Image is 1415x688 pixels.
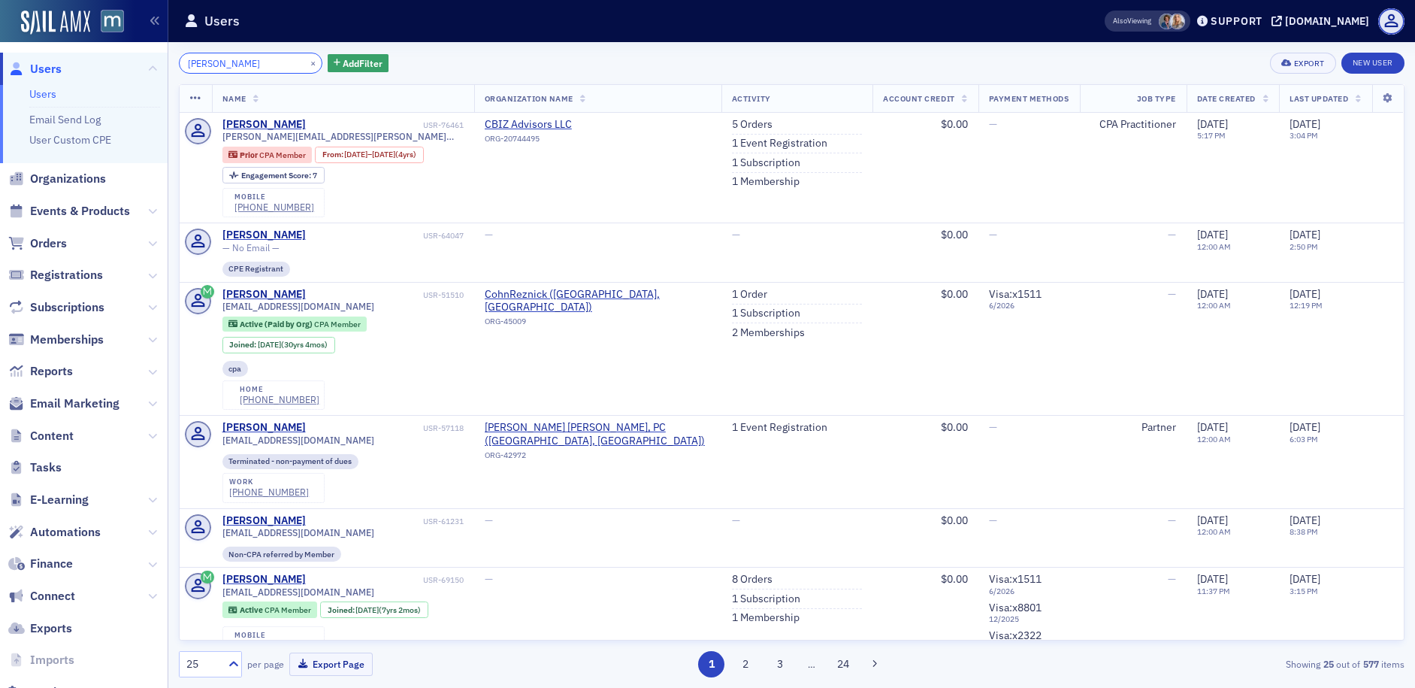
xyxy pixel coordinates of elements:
span: $0.00 [941,514,968,527]
div: Active: Active: CPA Member [222,602,318,618]
span: From : [322,150,345,159]
span: — [485,514,493,527]
time: 12:00 AM [1197,300,1231,311]
span: — [485,228,493,241]
div: Engagement Score: 7 [222,167,325,183]
a: CBIZ Advisors LLC [485,118,621,132]
div: Also [1113,16,1127,26]
div: (30yrs 4mos) [258,340,328,350]
div: USR-76461 [308,120,464,130]
div: Prior: Prior: CPA Member [222,147,313,163]
a: Reports [8,363,73,380]
a: Automations [8,524,101,541]
span: CohnReznick (Baltimore, MD) [485,288,711,314]
time: 12:19 PM [1290,300,1323,311]
a: [PHONE_NUMBER] [240,394,319,405]
span: Joined : [229,340,258,350]
span: [DATE] [1290,420,1320,434]
a: 1 Membership [732,611,800,625]
span: Visa : x2322 [989,629,1042,642]
a: Subscriptions [8,299,104,316]
a: Exports [8,620,72,637]
span: [DATE] [372,149,395,159]
div: cpa [222,361,249,376]
a: 2 Memberships [732,326,805,340]
a: 1 Membership [732,175,800,189]
span: — [1168,287,1176,301]
div: USR-69150 [308,575,464,585]
time: 6:03 PM [1290,434,1318,444]
time: 12:00 AM [1197,526,1231,537]
a: [PERSON_NAME] [222,514,306,528]
span: Add Filter [343,56,382,70]
span: 12 / 2025 [989,614,1069,624]
button: AddFilter [328,54,389,73]
a: CohnReznick ([GEOGRAPHIC_DATA], [GEOGRAPHIC_DATA]) [485,288,711,314]
span: Events & Products [30,203,130,220]
span: $0.00 [941,420,968,434]
a: New User [1341,53,1404,74]
button: × [307,56,320,69]
a: 1 Event Registration [732,137,827,150]
span: Engagement Score : [241,170,313,180]
button: Export [1270,53,1335,74]
span: Date Created [1197,93,1256,104]
a: E-Learning [8,492,89,508]
span: $0.00 [941,287,968,301]
a: Prior CPA Member [228,150,305,159]
span: Prior [240,150,259,160]
span: Visa : x1511 [989,572,1042,586]
div: [PERSON_NAME] [222,229,306,242]
span: [DATE] [1197,572,1228,586]
a: [PHONE_NUMBER] [229,486,309,498]
span: … [801,657,822,671]
span: [EMAIL_ADDRESS][DOMAIN_NAME] [222,301,374,312]
span: Automations [30,524,101,541]
span: [EMAIL_ADDRESS][DOMAIN_NAME] [222,435,374,446]
span: Content [30,428,74,444]
span: Active (Paid by Org) [240,319,314,329]
img: SailAMX [21,11,90,35]
div: – (4yrs) [344,150,416,159]
div: 25 [186,656,219,672]
span: Active [240,605,265,615]
a: 1 Event Registration [732,421,827,435]
div: USR-51510 [308,290,464,300]
div: home [240,385,319,394]
div: Support [1211,14,1262,28]
span: Organization Name [485,93,573,104]
span: [DATE] [355,605,379,615]
span: Registrations [30,267,103,283]
span: CPA Member [314,319,361,329]
span: [DATE] [1290,228,1320,241]
time: 11:37 PM [1197,586,1230,596]
span: CPA Member [259,150,306,160]
div: (7yrs 2mos) [355,605,421,615]
span: — [485,572,493,586]
span: Users [30,61,62,77]
span: Job Type [1137,93,1176,104]
a: 5 Orders [732,118,773,132]
a: Orders [8,235,67,252]
span: [DATE] [1290,287,1320,301]
div: CPE Registrant [222,262,291,277]
span: [DATE] [1290,117,1320,131]
span: Orders [30,235,67,252]
button: 24 [830,651,856,677]
a: 1 Subscription [732,593,800,606]
span: — [989,228,997,241]
input: Search… [179,53,322,74]
span: — [989,420,997,434]
h1: Users [204,12,240,30]
span: — [732,514,740,527]
span: — [1168,228,1176,241]
a: [PERSON_NAME] [222,288,306,302]
img: SailAMX [101,10,124,33]
span: $0.00 [941,117,968,131]
time: 5:17 PM [1197,130,1226,141]
div: work [229,477,309,486]
span: — [732,228,740,241]
span: [DATE] [1290,514,1320,527]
